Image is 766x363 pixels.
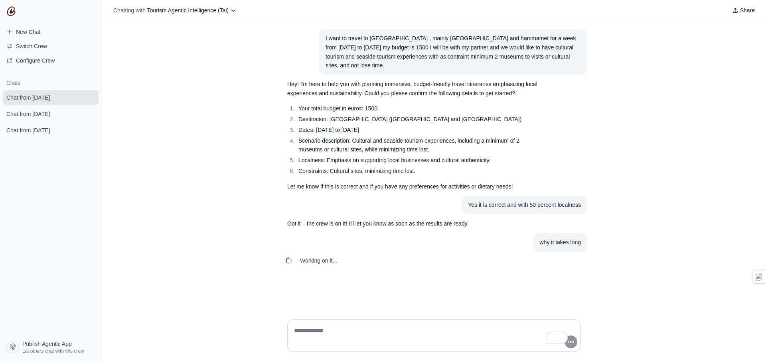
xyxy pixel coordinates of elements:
[281,75,549,196] section: Response
[3,123,99,137] a: Chat from [DATE]
[22,348,84,354] span: Let others chat with this crew
[3,40,99,53] button: Switch Crew
[3,26,99,38] a: New Chat
[296,136,543,155] li: Scenario description: Cultural and seaside tourism experiences, including a minimum of 2 museums ...
[6,110,50,118] span: Chat from [DATE]
[462,196,587,214] section: User message
[16,57,55,65] span: Configure Crew
[326,34,581,70] div: I want to travel to [GEOGRAPHIC_DATA] , mainly [GEOGRAPHIC_DATA] and hammamet for a week from [DA...
[296,156,543,165] li: Localness: Emphasis on supporting local businesses and cultural authenticity.
[287,219,543,228] p: Got it – the crew is on it! I'll let you know as soon as the results are ready.
[300,257,337,265] span: Working on it...
[296,126,543,135] li: Dates: [DATE] to [DATE]
[6,94,50,102] span: Chat from [DATE]
[287,182,543,191] p: Let me know if this is correct and if you have any preferences for activities or dietary needs!
[296,104,543,113] li: Your total budget in euros: 1500
[6,6,16,16] img: CrewAI Logo
[3,90,99,105] a: Chat from [DATE]
[296,167,543,176] li: Constraints: Cultural sites, minimizing time lost.
[740,6,755,14] span: Share
[3,337,99,357] a: Publish Agentic App Let others chat with this crew
[6,126,50,134] span: Chat from [DATE]
[296,115,543,124] li: Destination: [GEOGRAPHIC_DATA] ([GEOGRAPHIC_DATA] and [GEOGRAPHIC_DATA])
[3,54,99,67] a: Configure Crew
[319,29,587,75] section: User message
[729,5,758,16] button: Share
[113,6,146,14] span: Chatting with
[292,324,571,347] textarea: To enrich screen reader interactions, please activate Accessibility in Grammarly extension settings
[16,42,47,50] span: Switch Crew
[110,5,240,16] button: Chatting with Tourism Agentic Intelligence (Tai)
[281,214,549,233] section: Response
[22,340,72,348] span: Publish Agentic App
[287,80,543,98] p: Hey! I'm here to help you with planning immersive, budget-friendly travel itineraries emphasizing...
[147,7,229,14] span: Tourism Agentic Intelligence (Tai)
[533,233,588,252] section: User message
[16,28,40,36] span: New Chat
[3,106,99,121] a: Chat from [DATE]
[468,200,581,210] div: Yes it is correct and with 50 percent localness
[540,238,581,247] div: why it takes long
